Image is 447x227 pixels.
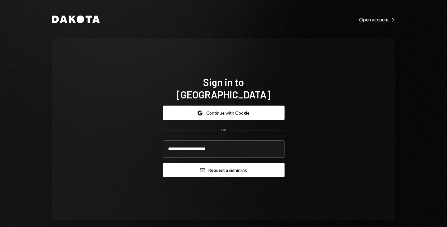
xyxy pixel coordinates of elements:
[221,128,226,133] div: OR
[359,16,395,23] a: Open account
[163,163,285,177] button: Request a signinlink
[163,106,285,120] button: Continue with Google
[163,76,285,101] h1: Sign in to [GEOGRAPHIC_DATA]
